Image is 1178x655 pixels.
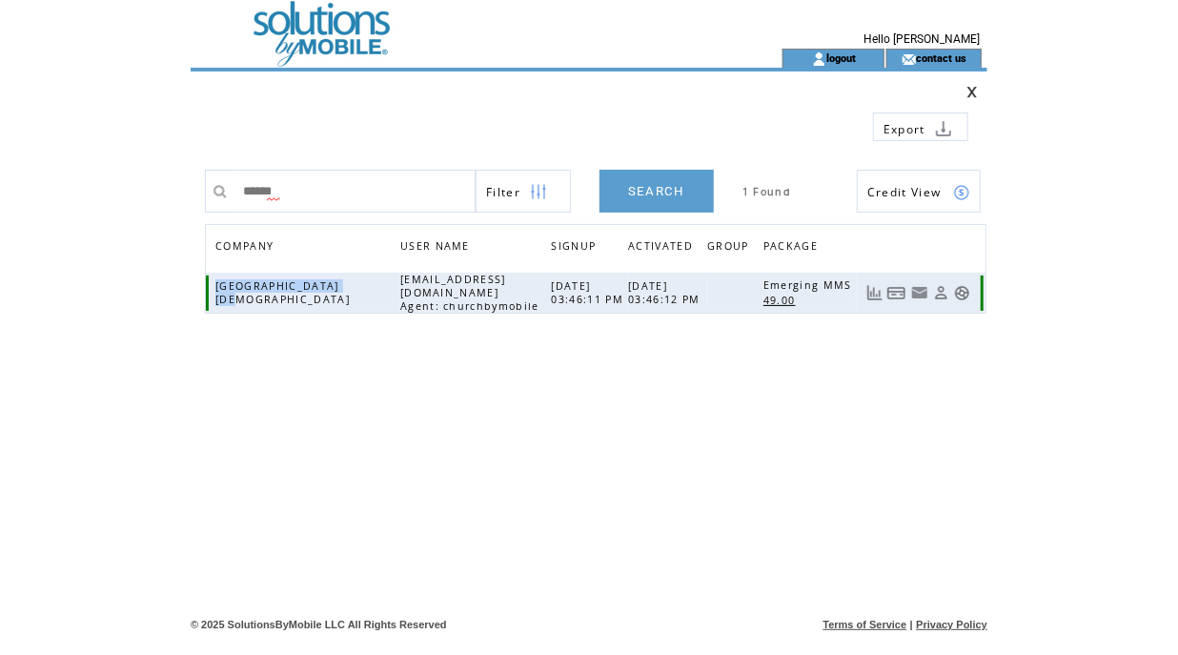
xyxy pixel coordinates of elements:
img: account_icon.gif [812,51,826,67]
a: SEARCH [599,170,714,213]
span: COMPANY [215,235,278,262]
a: 49.00 [763,292,805,308]
a: PACKAGE [763,235,827,262]
span: 49.00 [763,294,801,307]
span: Show Credits View [867,184,942,200]
span: GROUP [707,235,754,262]
a: SIGNUP [552,239,601,251]
img: contact_us_icon.gif [902,51,916,67]
a: Export [873,113,968,141]
a: USER NAME [400,239,475,251]
a: contact us [916,51,966,64]
span: © 2025 SolutionsByMobile LLC All Rights Reserved [191,619,447,630]
span: [EMAIL_ADDRESS][DOMAIN_NAME] Agent: churchbymobile [400,273,544,313]
img: credits.png [953,184,970,201]
span: Hello [PERSON_NAME] [863,32,980,46]
a: View Profile [933,285,949,301]
span: Export to csv file [883,121,925,137]
span: USER NAME [400,235,475,262]
span: ACTIVATED [628,235,698,262]
a: Support [954,285,970,301]
a: View Bills [887,285,906,301]
a: View Usage [866,285,883,301]
span: 1 Found [742,185,791,198]
a: Resend welcome email to this user [911,284,928,301]
span: Show filters [486,184,520,200]
span: | [910,619,913,630]
a: GROUP [707,235,759,262]
a: Credit View [857,170,981,213]
a: ACTIVATED [628,235,702,262]
span: [GEOGRAPHIC_DATA][DEMOGRAPHIC_DATA] [215,279,355,306]
a: Terms of Service [823,619,907,630]
span: [DATE] 03:46:12 PM [628,279,705,306]
img: download.png [935,120,952,137]
span: SIGNUP [552,235,601,262]
a: logout [826,51,856,64]
span: [DATE] 03:46:11 PM [552,279,629,306]
span: PACKAGE [763,235,823,262]
span: Emerging MMS [763,278,857,292]
a: Privacy Policy [916,619,987,630]
a: Filter [476,170,571,213]
a: COMPANY [215,239,278,251]
img: filters.png [530,171,547,214]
